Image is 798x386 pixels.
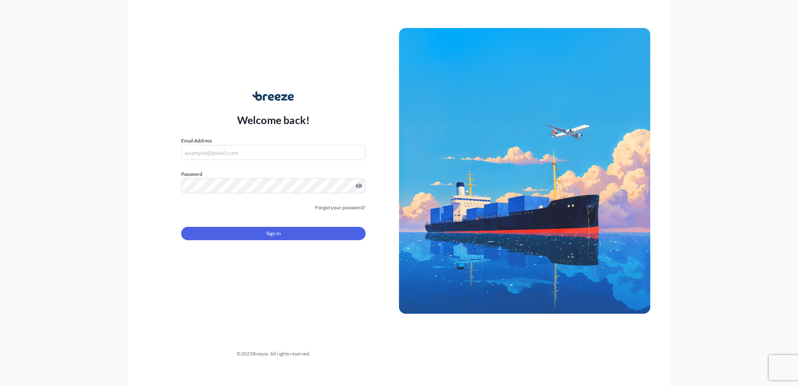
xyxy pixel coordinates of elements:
[237,113,310,127] p: Welcome back!
[356,183,362,189] button: Show password
[181,137,212,145] label: Email Address
[315,203,366,212] a: Forgot your password?
[181,227,366,240] button: Sign In
[181,170,366,178] label: Password
[181,145,366,160] input: example@gmail.com
[148,350,399,358] div: © 2025 Breeze. All rights reserved.
[266,229,281,238] span: Sign In
[399,28,650,314] img: Ship illustration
